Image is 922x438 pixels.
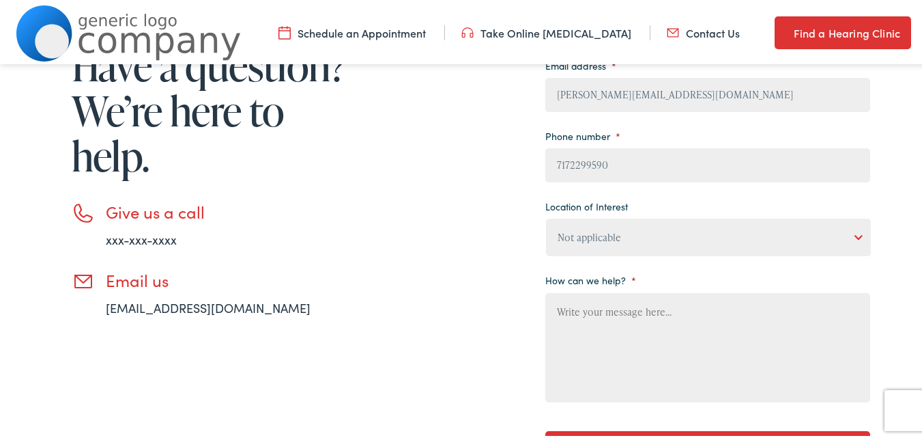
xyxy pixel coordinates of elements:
[106,228,177,245] a: xxx-xxx-xxxx
[461,23,631,38] a: Take Online [MEDICAL_DATA]
[667,23,740,38] a: Contact Us
[106,268,351,288] h3: Email us
[278,23,291,38] img: utility icon
[278,23,426,38] a: Schedule an Appointment
[545,197,628,210] label: Location of Interest
[775,14,911,46] a: Find a Hearing Clinic
[545,75,870,109] input: example@email.com
[545,127,620,139] label: Phone number
[106,200,351,219] h3: Give us a call
[545,271,636,284] label: How can we help?
[545,57,616,69] label: Email address
[545,146,870,180] input: (XXX) XXX - XXXX
[461,23,474,38] img: utility icon
[667,23,679,38] img: utility icon
[106,297,311,314] a: [EMAIL_ADDRESS][DOMAIN_NAME]
[775,22,787,38] img: utility icon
